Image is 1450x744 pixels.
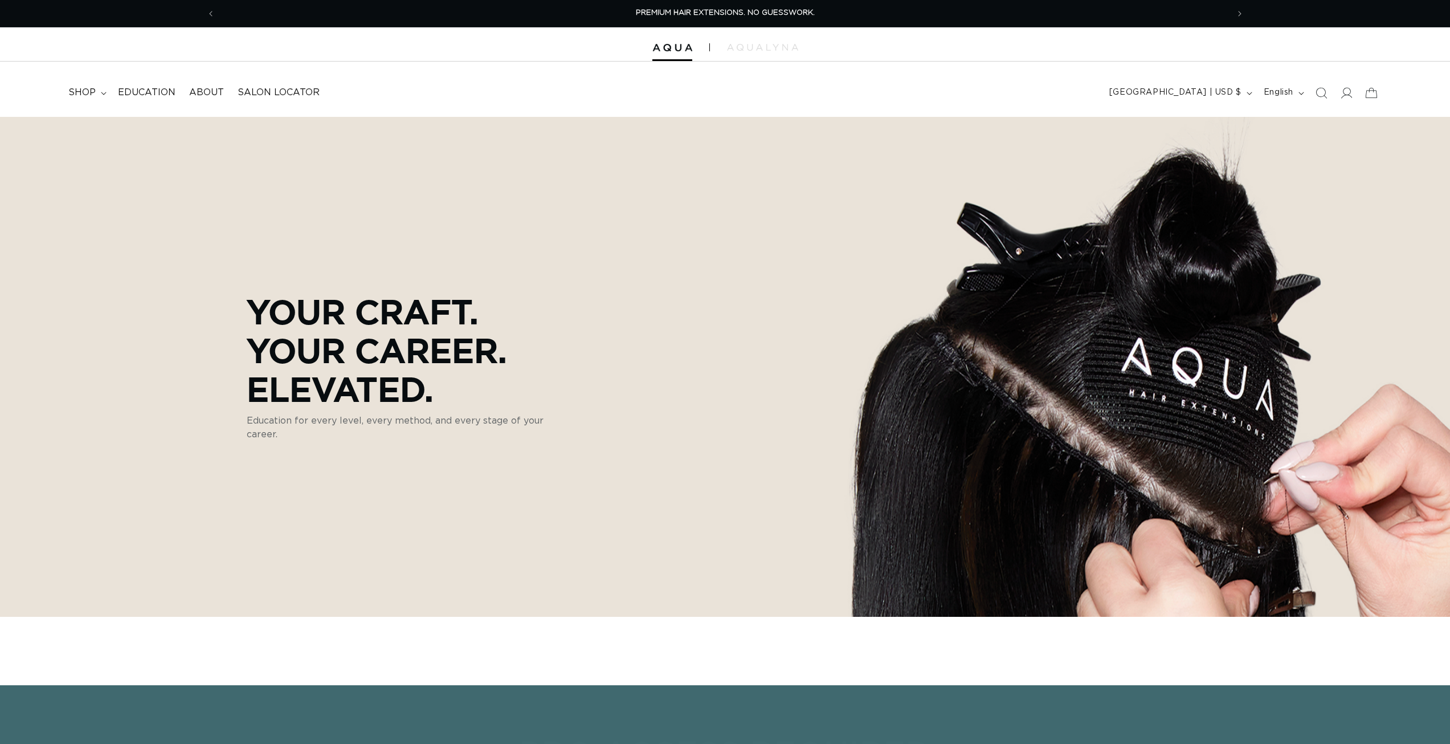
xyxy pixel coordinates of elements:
span: About [189,87,224,99]
summary: shop [62,80,111,105]
button: English [1257,82,1309,104]
p: Your Craft. Your Career. Elevated. [247,292,571,408]
span: [GEOGRAPHIC_DATA] | USD $ [1109,87,1241,99]
span: Education [118,87,175,99]
a: About [182,80,231,105]
img: Aqua Hair Extensions [652,44,692,52]
button: Next announcement [1227,3,1252,25]
a: Salon Locator [231,80,326,105]
span: PREMIUM HAIR EXTENSIONS. NO GUESSWORK. [636,9,815,17]
span: English [1264,87,1293,99]
button: [GEOGRAPHIC_DATA] | USD $ [1102,82,1257,104]
span: shop [68,87,96,99]
button: Previous announcement [198,3,223,25]
summary: Search [1309,80,1334,105]
p: Education for every level, every method, and every stage of your career. [247,414,571,441]
span: Salon Locator [238,87,320,99]
a: Education [111,80,182,105]
img: aqualyna.com [727,44,798,51]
